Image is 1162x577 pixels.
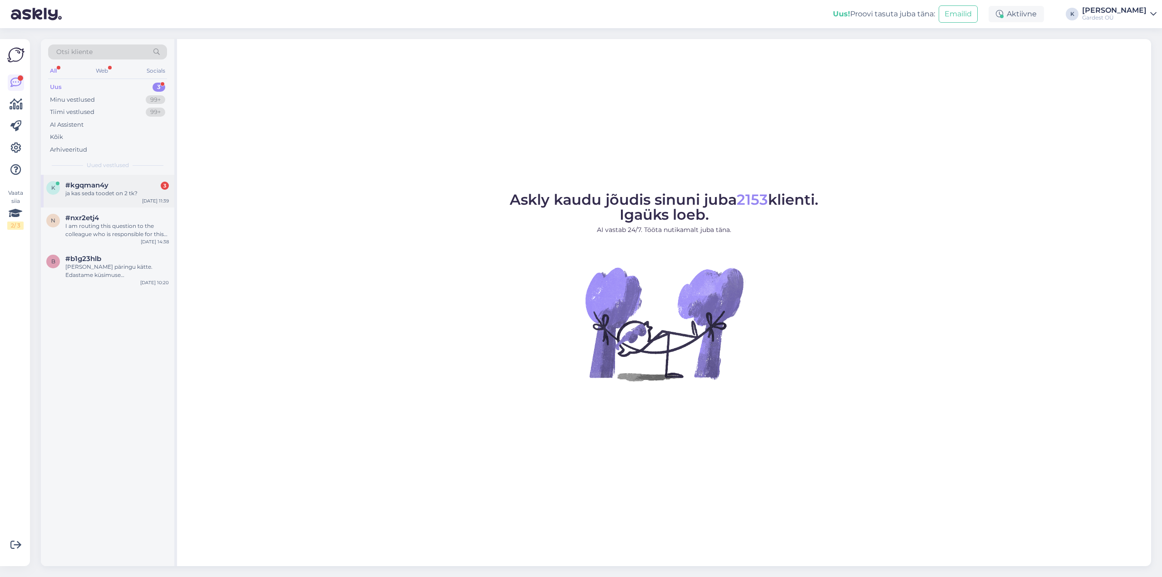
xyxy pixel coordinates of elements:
[51,184,55,191] span: k
[939,5,978,23] button: Emailid
[50,108,94,117] div: Tiimi vestlused
[87,161,129,169] span: Uued vestlused
[51,217,55,224] span: n
[56,47,93,57] span: Otsi kliente
[161,182,169,190] div: 3
[65,214,99,222] span: #nxr2etj4
[989,6,1044,22] div: Aktiivne
[50,133,63,142] div: Kõik
[94,65,110,77] div: Web
[146,95,165,104] div: 99+
[65,255,101,263] span: #b1g23hlb
[7,189,24,230] div: Vaata siia
[50,120,84,129] div: AI Assistent
[50,145,87,154] div: Arhiveeritud
[141,238,169,245] div: [DATE] 14:38
[1082,14,1147,21] div: Gardest OÜ
[140,279,169,286] div: [DATE] 10:20
[1082,7,1157,21] a: [PERSON_NAME]Gardest OÜ
[833,10,850,18] b: Uus!
[510,225,818,235] p: AI vastab 24/7. Tööta nutikamalt juba täna.
[65,189,169,197] div: ja kas seda toodet on 2 tk?
[65,263,169,279] div: [PERSON_NAME] päringu kätte. Edastame küsimuse klienditeenindajale, kes vastab küsimusele esimese...
[51,258,55,265] span: b
[833,9,935,20] div: Proovi tasuta juba täna:
[146,108,165,117] div: 99+
[7,46,25,64] img: Askly Logo
[582,242,746,405] img: No Chat active
[48,65,59,77] div: All
[65,222,169,238] div: I am routing this question to the colleague who is responsible for this topic. The reply might ta...
[153,83,165,92] div: 3
[50,95,95,104] div: Minu vestlused
[50,83,62,92] div: Uus
[1066,8,1078,20] div: K
[145,65,167,77] div: Socials
[142,197,169,204] div: [DATE] 11:39
[65,181,108,189] span: #kgqman4y
[1082,7,1147,14] div: [PERSON_NAME]
[737,191,768,208] span: 2153
[510,191,818,223] span: Askly kaudu jõudis sinuni juba klienti. Igaüks loeb.
[7,222,24,230] div: 2 / 3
